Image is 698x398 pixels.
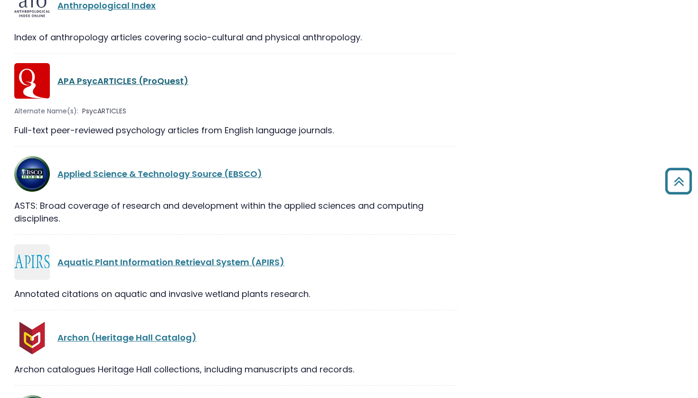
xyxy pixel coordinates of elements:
[14,124,457,137] div: Full-text peer-reviewed psychology articles from English language journals.
[57,168,262,180] a: Applied Science & Technology Source (EBSCO)
[14,106,78,116] span: Alternate Name(s):
[14,287,457,300] div: Annotated citations on aquatic and invasive wetland plants research.
[57,332,197,343] a: Archon (Heritage Hall Catalog)
[14,31,457,44] div: Index of anthropology articles covering socio-cultural and physical anthropology.
[82,106,126,116] span: PsycARTICLES
[57,75,189,87] a: APA PsycARTICLES (ProQuest)
[14,199,457,225] div: ASTS: Broad coverage of research and development within the applied sciences and computing discip...
[57,256,284,268] a: Aquatic Plant Information Retrieval System (APIRS)
[661,172,696,190] a: Back to Top
[14,363,457,376] div: Archon catalogues Heritage Hall collections, including manuscripts and records.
